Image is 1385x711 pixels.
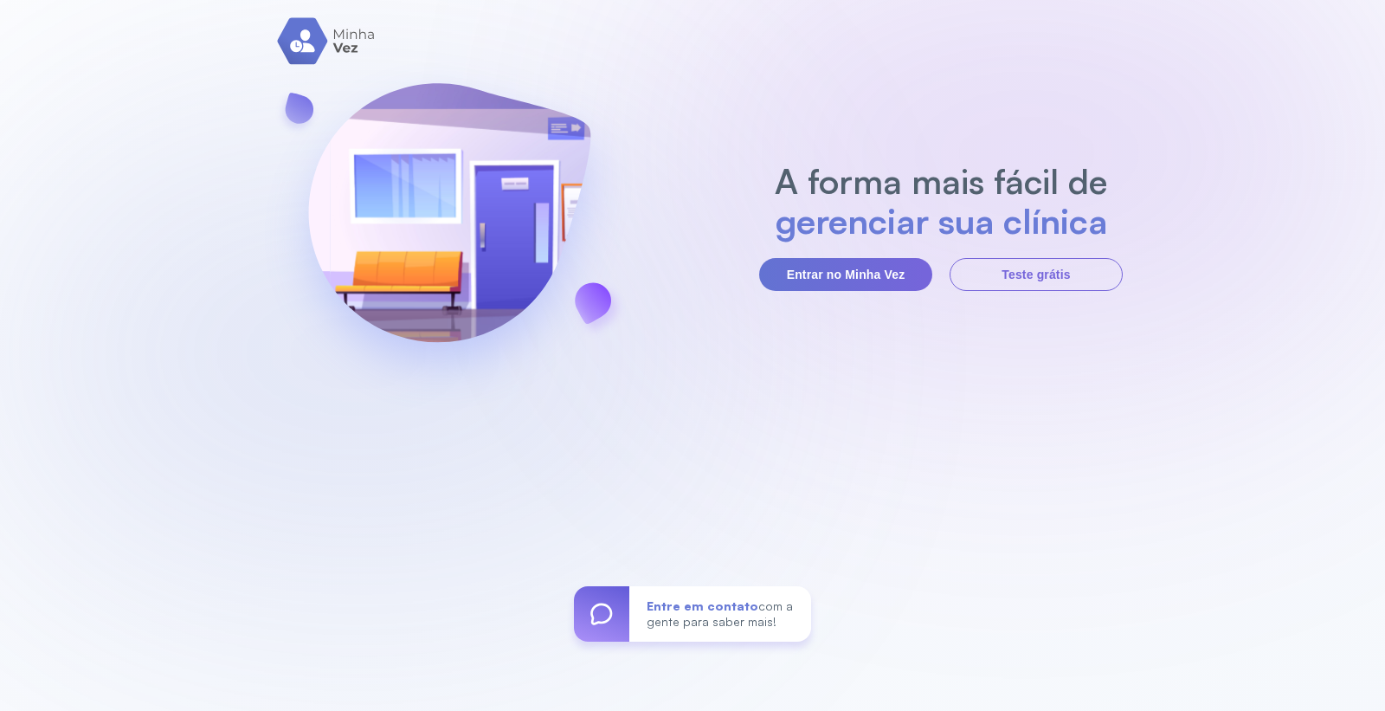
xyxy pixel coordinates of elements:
[759,258,932,291] button: Entrar no Minha Vez
[647,598,758,613] span: Entre em contato
[262,37,636,414] img: banner-login.svg
[950,258,1123,291] button: Teste grátis
[277,17,377,65] img: logo.svg
[766,201,1117,241] h2: gerenciar sua clínica
[574,586,811,642] a: Entre em contatocom a gente para saber mais!
[766,161,1117,201] h2: A forma mais fácil de
[629,586,811,642] div: com a gente para saber mais!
